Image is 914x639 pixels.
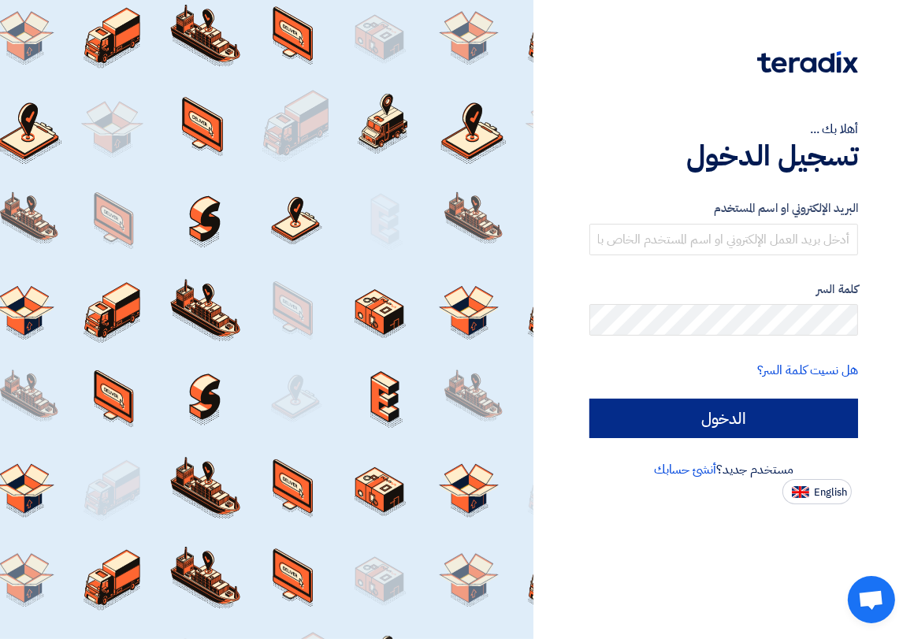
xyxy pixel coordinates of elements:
[814,487,847,498] span: English
[589,224,858,255] input: أدخل بريد العمل الإلكتروني او اسم المستخدم الخاص بك ...
[589,120,858,139] div: أهلا بك ...
[757,51,858,73] img: Teradix logo
[848,576,895,623] div: Open chat
[757,361,858,380] a: هل نسيت كلمة السر؟
[792,486,809,498] img: en-US.png
[654,460,716,479] a: أنشئ حسابك
[589,460,858,479] div: مستخدم جديد؟
[589,280,858,299] label: كلمة السر
[782,479,852,504] button: English
[589,139,858,173] h1: تسجيل الدخول
[589,399,858,438] input: الدخول
[589,199,858,217] label: البريد الإلكتروني او اسم المستخدم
